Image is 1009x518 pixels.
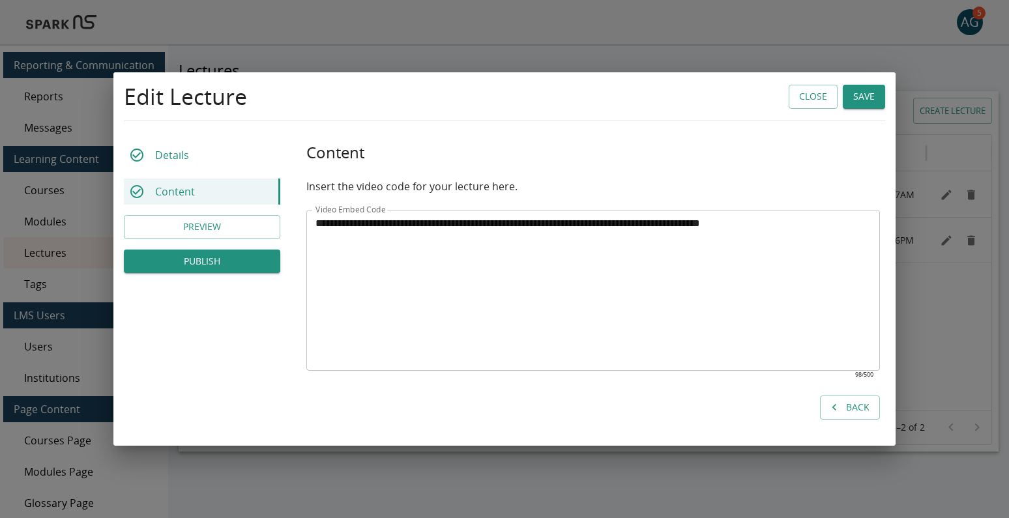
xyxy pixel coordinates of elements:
button: PUBLISH [124,250,280,274]
h4: Edit Lecture [124,83,247,110]
div: Lecture Builder Tabs [124,142,280,205]
p: Insert the video code for your lecture here. [306,179,880,194]
button: Save [843,85,885,109]
label: Video Embed Code [315,204,385,215]
p: Details [155,147,189,163]
button: Back [820,396,880,420]
h5: Content [306,142,880,163]
p: Content [155,184,195,199]
button: Close [789,85,838,109]
button: Preview [124,215,280,239]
